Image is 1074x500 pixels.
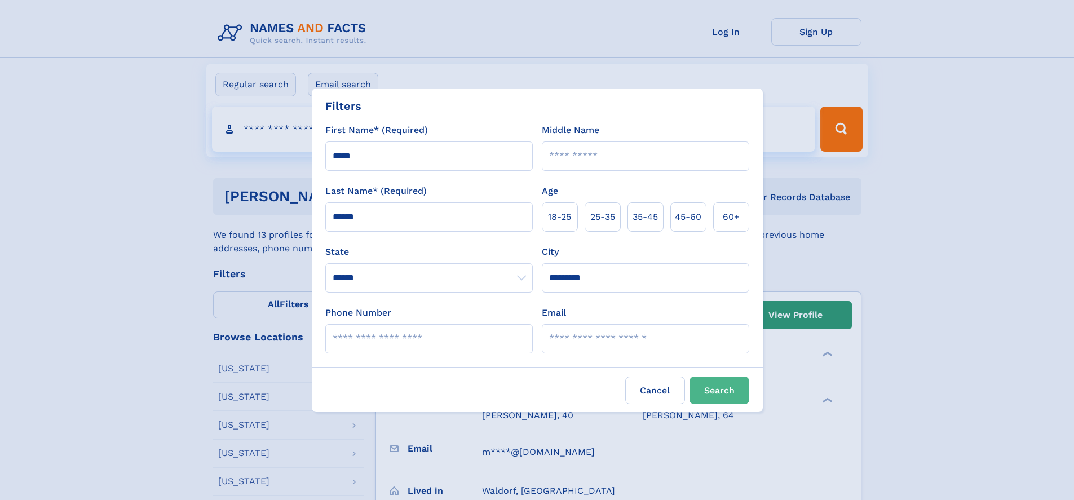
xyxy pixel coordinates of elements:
span: 45‑60 [675,210,701,224]
label: Middle Name [542,123,599,137]
button: Search [690,377,749,404]
label: City [542,245,559,259]
span: 18‑25 [548,210,571,224]
label: State [325,245,533,259]
label: Phone Number [325,306,391,320]
label: Age [542,184,558,198]
span: 25‑35 [590,210,615,224]
span: 60+ [723,210,740,224]
span: 35‑45 [633,210,658,224]
label: Last Name* (Required) [325,184,427,198]
div: Filters [325,98,361,114]
label: First Name* (Required) [325,123,428,137]
label: Email [542,306,566,320]
label: Cancel [625,377,685,404]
